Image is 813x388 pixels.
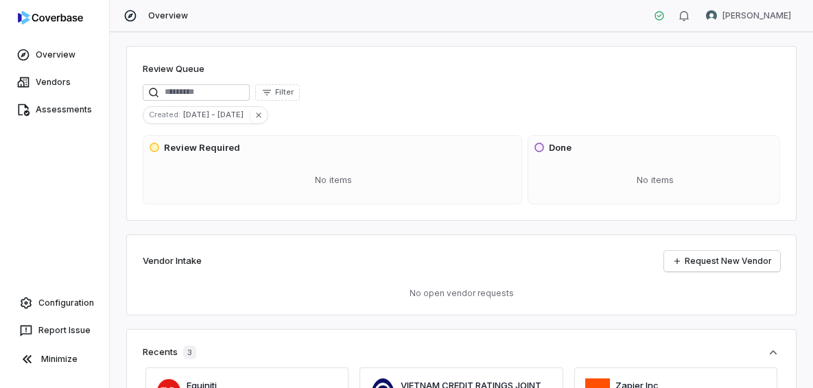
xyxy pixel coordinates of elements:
[275,87,294,97] span: Filter
[255,84,300,101] button: Filter
[3,70,106,95] a: Vendors
[3,43,106,67] a: Overview
[5,291,104,315] a: Configuration
[164,141,240,155] h3: Review Required
[549,141,572,155] h3: Done
[722,10,791,21] span: [PERSON_NAME]
[3,97,106,122] a: Assessments
[143,62,204,76] h1: Review Queue
[143,288,780,299] p: No open vendor requests
[5,345,104,373] button: Minimize
[698,5,799,26] button: Elvis Herllain avatar[PERSON_NAME]
[18,11,83,25] img: logo-D7KZi-bG.svg
[183,108,249,121] span: [DATE] - [DATE]
[534,162,777,198] div: No items
[143,108,183,121] span: Created :
[706,10,717,21] img: Elvis Herllain avatar
[149,162,519,198] div: No items
[5,318,104,343] button: Report Issue
[143,345,196,359] div: Recents
[183,345,196,359] span: 3
[143,345,780,359] button: Recents3
[148,10,188,21] span: Overview
[664,251,780,271] a: Request New Vendor
[143,254,202,268] h2: Vendor Intake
